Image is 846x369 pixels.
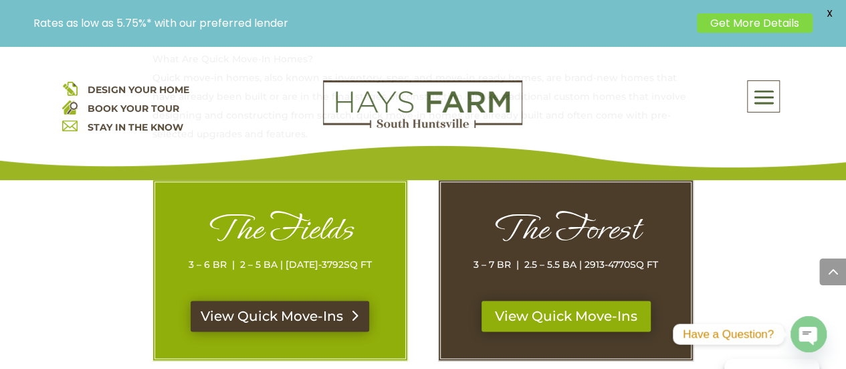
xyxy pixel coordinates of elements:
h1: The Forest [467,209,665,255]
img: Logo [323,80,522,129]
a: hays farm homes huntsville development [323,119,522,131]
a: DESIGN YOUR HOME [88,84,189,96]
a: Get More Details [697,13,813,33]
a: View Quick Move-Ins [191,301,369,331]
span: SQ FT [630,259,658,271]
span: SQ FT [344,259,372,271]
a: STAY IN THE KNOW [88,121,183,133]
img: book your home tour [62,99,78,115]
p: 3 – 7 BR | 2.5 – 5.5 BA | 2913-4770 [467,255,665,274]
span: X [819,3,839,23]
span: 3 – 6 BR | 2 – 5 BA | [DATE]-3792 [189,259,344,271]
img: design your home [62,80,78,96]
a: View Quick Move-Ins [482,301,651,331]
a: BOOK YOUR TOUR [88,102,179,115]
p: Rates as low as 5.75%* with our preferred lender [33,17,690,29]
h1: The Fields [182,209,379,255]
